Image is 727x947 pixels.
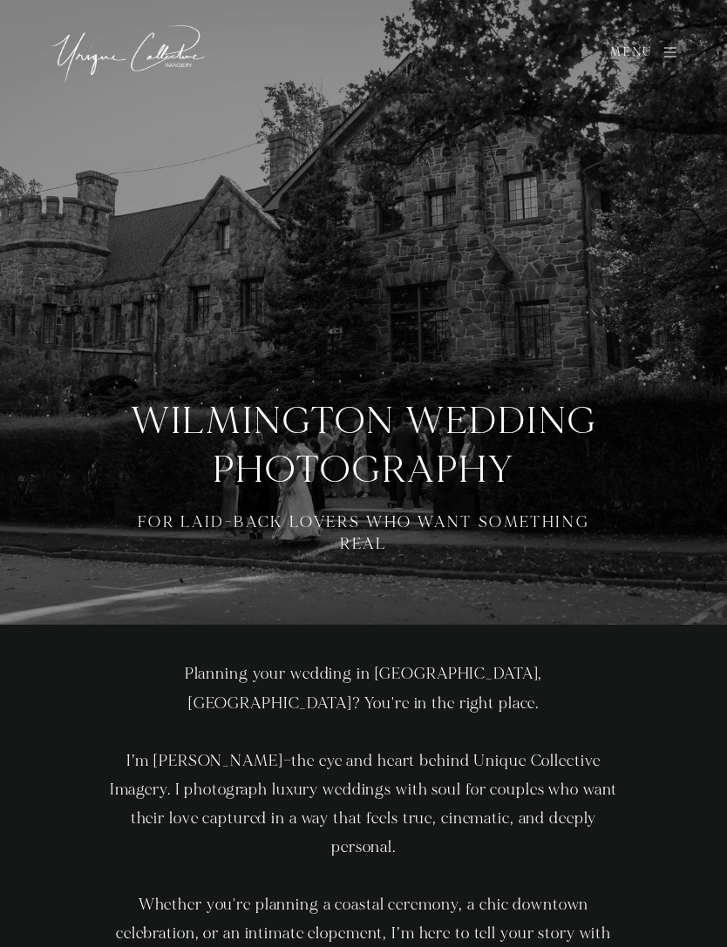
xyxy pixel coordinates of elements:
[125,512,602,555] p: for Laid-Back Lovers Who Want Something Real
[103,660,624,717] p: Planning your wedding in [GEOGRAPHIC_DATA], [GEOGRAPHIC_DATA]? You're in the right place.
[601,45,679,59] a: Menu
[601,47,662,58] span: Menu
[48,17,210,87] img: Unique Collective Imagery
[103,747,624,862] p: I’m [PERSON_NAME]—the eye and heart behind Unique Collective Imagery. I photograph luxury wedding...
[131,397,396,446] span: Wilmington
[405,397,596,446] span: wedding
[213,446,515,495] span: photography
